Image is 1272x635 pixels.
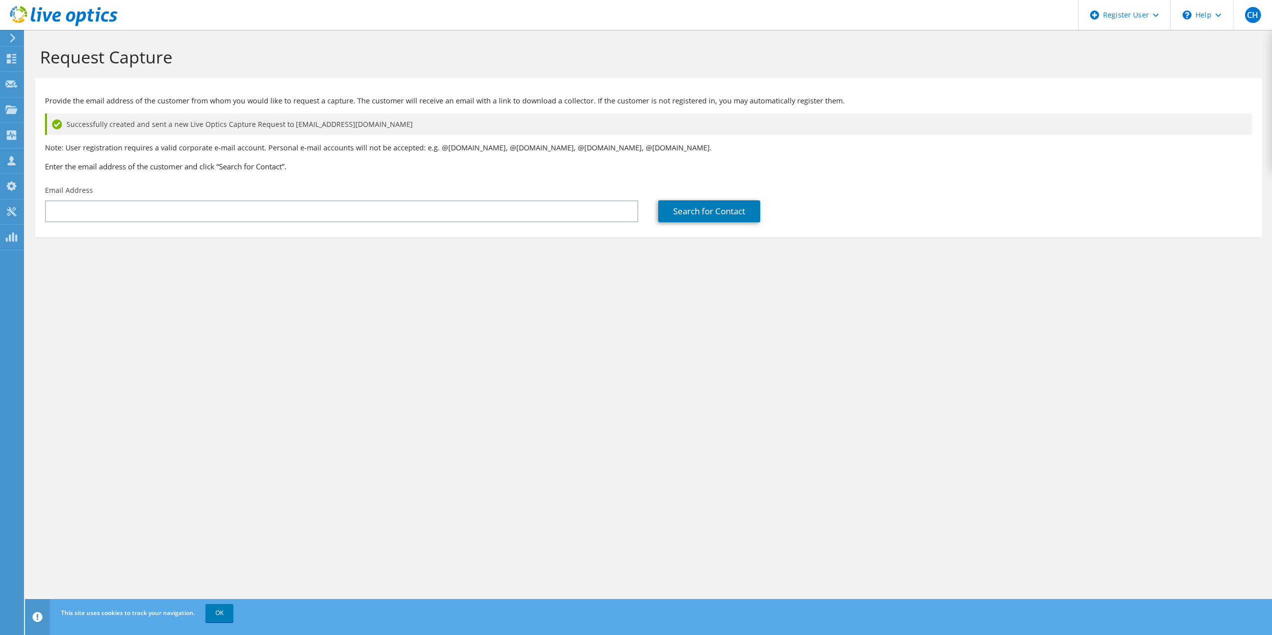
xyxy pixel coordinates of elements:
span: This site uses cookies to track your navigation. [61,609,195,617]
span: Successfully created and sent a new Live Optics Capture Request to [EMAIL_ADDRESS][DOMAIN_NAME] [66,119,413,130]
a: OK [205,604,233,622]
svg: \n [1183,10,1192,19]
a: Search for Contact [658,200,760,222]
h3: Enter the email address of the customer and click “Search for Contact”. [45,161,1252,172]
h1: Request Capture [40,46,1252,67]
p: Provide the email address of the customer from whom you would like to request a capture. The cust... [45,95,1252,106]
label: Email Address [45,185,93,195]
p: Note: User registration requires a valid corporate e-mail account. Personal e-mail accounts will ... [45,142,1252,153]
span: CH [1245,7,1261,23]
